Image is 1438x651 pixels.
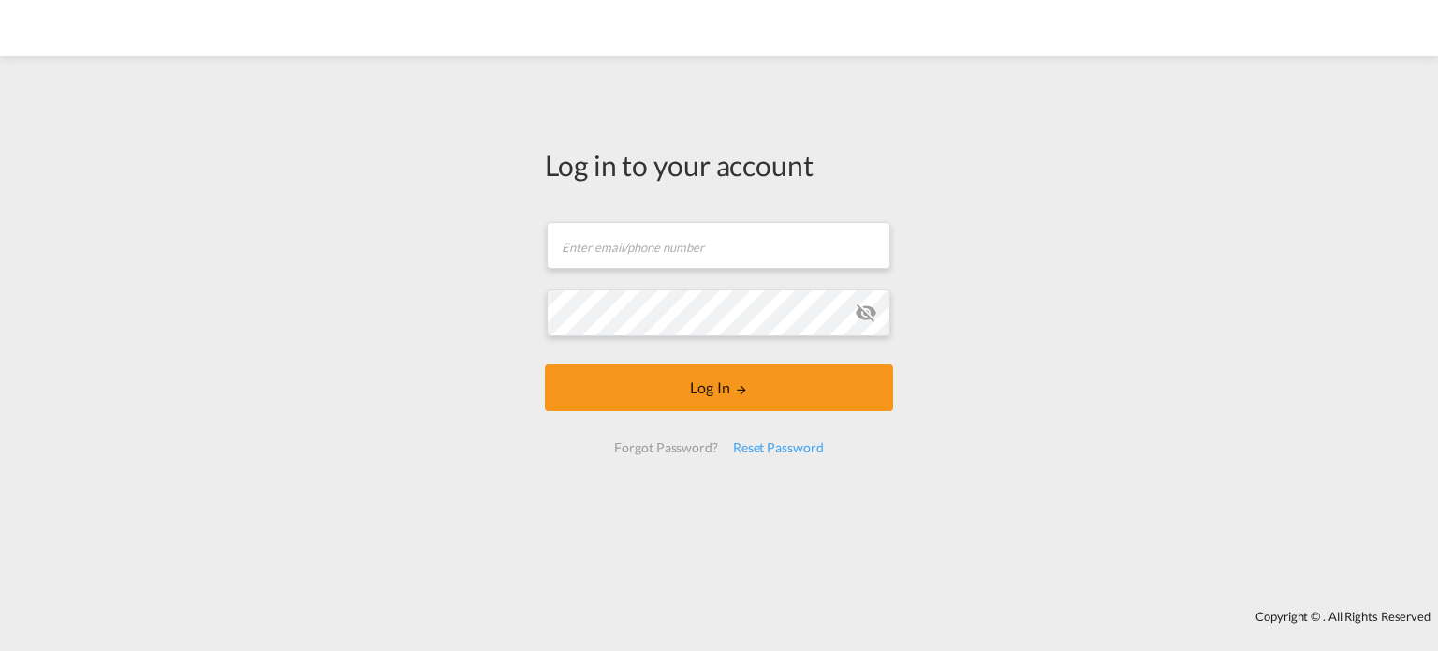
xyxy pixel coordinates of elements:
md-icon: icon-eye-off [855,302,877,324]
button: LOGIN [545,364,893,411]
input: Enter email/phone number [547,222,890,269]
div: Forgot Password? [607,431,725,465]
div: Reset Password [726,431,831,465]
div: Log in to your account [545,145,893,185]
